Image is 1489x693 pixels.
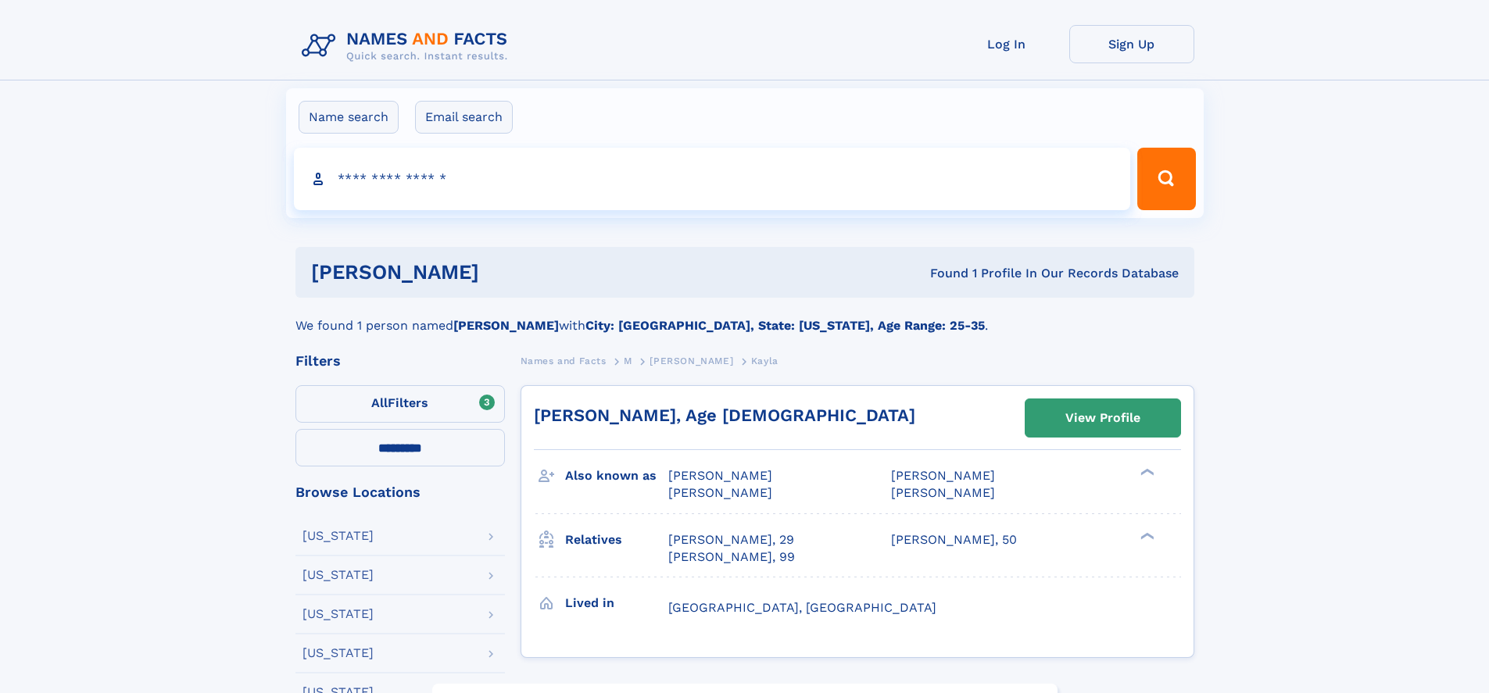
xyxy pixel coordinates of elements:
[565,463,668,489] h3: Also known as
[415,101,513,134] label: Email search
[371,395,388,410] span: All
[311,263,705,282] h1: [PERSON_NAME]
[668,485,772,500] span: [PERSON_NAME]
[1136,467,1155,477] div: ❯
[295,25,521,67] img: Logo Names and Facts
[1069,25,1194,63] a: Sign Up
[1136,530,1155,541] div: ❯
[295,354,505,368] div: Filters
[650,351,733,370] a: [PERSON_NAME]
[668,548,795,566] a: [PERSON_NAME], 99
[299,101,399,134] label: Name search
[295,298,1194,335] div: We found 1 person named with .
[751,355,779,366] span: Kayla
[668,468,772,483] span: [PERSON_NAME]
[624,351,632,370] a: M
[668,600,936,615] span: [GEOGRAPHIC_DATA], [GEOGRAPHIC_DATA]
[1065,400,1140,436] div: View Profile
[565,590,668,616] h3: Lived in
[295,485,505,499] div: Browse Locations
[295,385,505,423] label: Filters
[565,527,668,553] h3: Relatives
[453,318,559,333] b: [PERSON_NAME]
[1025,399,1180,437] a: View Profile
[521,351,607,370] a: Names and Facts
[294,148,1131,210] input: search input
[302,608,374,620] div: [US_STATE]
[704,265,1179,282] div: Found 1 Profile In Our Records Database
[668,531,794,548] a: [PERSON_NAME], 29
[624,355,632,366] span: M
[944,25,1069,63] a: Log In
[302,530,374,542] div: [US_STATE]
[585,318,985,333] b: City: [GEOGRAPHIC_DATA], State: [US_STATE], Age Range: 25-35
[891,485,995,500] span: [PERSON_NAME]
[302,647,374,659] div: [US_STATE]
[534,405,915,425] a: [PERSON_NAME], Age [DEMOGRAPHIC_DATA]
[891,531,1017,548] a: [PERSON_NAME], 50
[1137,148,1195,210] button: Search Button
[650,355,733,366] span: [PERSON_NAME]
[891,468,995,483] span: [PERSON_NAME]
[302,569,374,581] div: [US_STATE]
